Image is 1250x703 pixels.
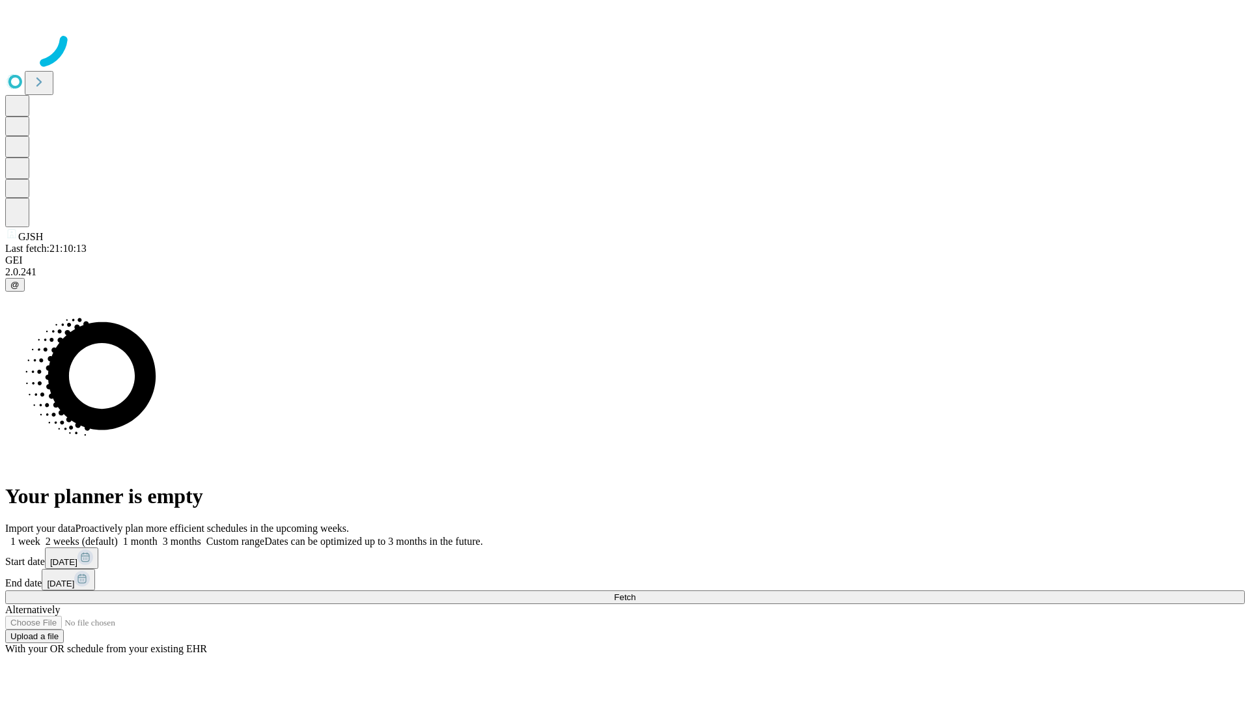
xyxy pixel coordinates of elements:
[264,536,482,547] span: Dates can be optimized up to 3 months in the future.
[5,255,1245,266] div: GEI
[5,604,60,615] span: Alternatively
[47,579,74,588] span: [DATE]
[45,547,98,569] button: [DATE]
[206,536,264,547] span: Custom range
[42,569,95,590] button: [DATE]
[10,536,40,547] span: 1 week
[5,569,1245,590] div: End date
[5,523,76,534] span: Import your data
[5,278,25,292] button: @
[163,536,201,547] span: 3 months
[123,536,158,547] span: 1 month
[5,547,1245,569] div: Start date
[50,557,77,567] span: [DATE]
[18,231,43,242] span: GJSH
[5,590,1245,604] button: Fetch
[5,643,207,654] span: With your OR schedule from your existing EHR
[76,523,349,534] span: Proactively plan more efficient schedules in the upcoming weeks.
[10,280,20,290] span: @
[5,266,1245,278] div: 2.0.241
[614,592,635,602] span: Fetch
[5,243,87,254] span: Last fetch: 21:10:13
[5,629,64,643] button: Upload a file
[46,536,118,547] span: 2 weeks (default)
[5,484,1245,508] h1: Your planner is empty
